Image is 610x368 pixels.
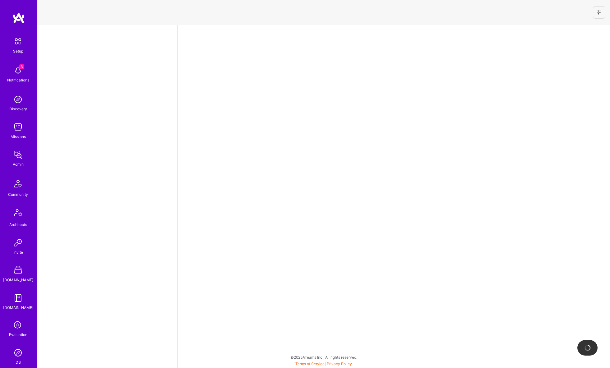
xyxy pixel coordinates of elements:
div: Architects [9,221,27,228]
i: icon SelectionTeam [12,320,24,331]
img: bell [12,64,24,77]
img: Invite [12,237,24,249]
div: [DOMAIN_NAME] [3,277,33,283]
img: teamwork [12,121,24,133]
img: logo [12,12,25,24]
img: Architects [11,206,25,221]
div: DB [16,359,21,366]
img: Community [11,176,25,191]
div: [DOMAIN_NAME] [3,304,33,311]
img: admin teamwork [12,149,24,161]
a: Terms of Service [295,361,325,366]
img: setup [12,35,25,48]
a: Privacy Policy [327,361,352,366]
img: guide book [12,292,24,304]
div: Invite [13,249,23,255]
span: 3 [19,64,24,69]
img: discovery [12,93,24,106]
img: loading [584,344,591,352]
img: A Store [12,264,24,277]
div: Setup [13,48,23,54]
div: Evaluation [9,331,27,338]
div: © 2025 ATeams Inc., All rights reserved. [37,349,610,365]
div: Discovery [9,106,27,112]
span: | [295,361,352,366]
div: Community [8,191,28,198]
img: Admin Search [12,347,24,359]
div: Missions [11,133,26,140]
div: Admin [13,161,24,168]
div: Notifications [7,77,29,83]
